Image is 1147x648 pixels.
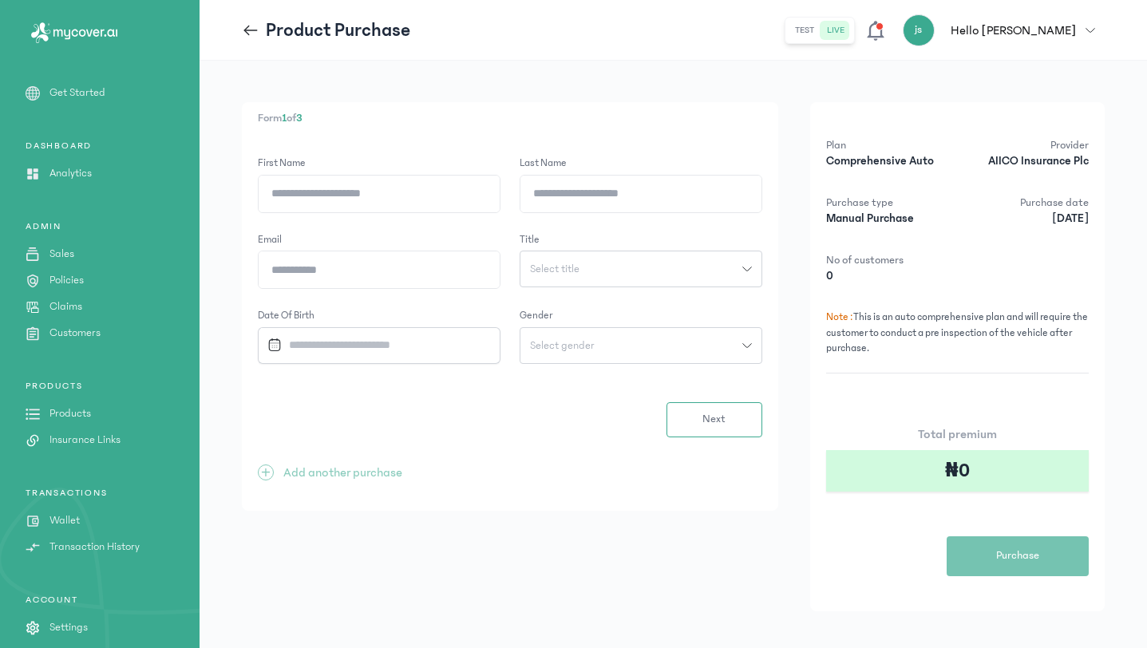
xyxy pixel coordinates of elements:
[258,308,500,324] label: Date of Birth
[266,18,410,43] p: Product Purchase
[49,272,84,289] p: Policies
[947,536,1089,576] button: Purchase
[826,252,953,268] p: No of customers
[903,14,1105,46] button: jsHello [PERSON_NAME]
[826,195,953,211] p: Purchase type
[826,310,1089,373] p: This is an auto comprehensive plan and will require the customer to conduct a pre inspection of t...
[49,165,92,182] p: Analytics
[702,411,726,428] span: Next
[49,85,105,101] p: Get Started
[49,325,101,342] p: Customers
[789,21,821,40] button: test
[49,512,80,529] p: Wallet
[826,137,953,153] p: Plan
[826,153,953,169] p: Comprehensive Auto
[49,539,140,555] p: Transaction History
[520,327,762,364] button: Select gender
[258,232,282,248] label: Email
[282,112,287,124] span: 1
[49,432,121,448] p: Insurance Links
[258,156,306,172] label: First Name
[49,246,74,263] p: Sales
[903,14,935,46] div: js
[49,405,91,422] p: Products
[258,463,402,482] button: +Add another purchase
[826,450,1089,492] div: ₦0
[296,112,303,124] span: 3
[962,211,1089,227] p: [DATE]
[49,298,82,315] p: Claims
[996,547,1039,564] span: Purchase
[283,463,402,482] p: Add another purchase
[520,340,604,351] span: Select gender
[821,21,851,40] button: live
[49,619,88,636] p: Settings
[826,211,953,227] p: Manual Purchase
[258,110,762,127] p: Form of
[520,232,540,248] label: Title
[826,268,953,284] p: 0
[520,263,589,275] span: Select title
[258,464,274,480] span: +
[520,251,762,287] button: Select title
[261,328,485,362] input: Datepicker input
[962,195,1089,211] p: Purchase date
[826,425,1089,444] p: Total premium
[520,156,567,172] label: Last Name
[951,21,1076,40] p: Hello [PERSON_NAME]
[826,311,853,322] span: Note :
[666,402,762,437] button: Next
[520,308,552,324] label: Gender
[962,153,1089,169] p: AIICO Insurance Plc
[962,137,1089,153] p: Provider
